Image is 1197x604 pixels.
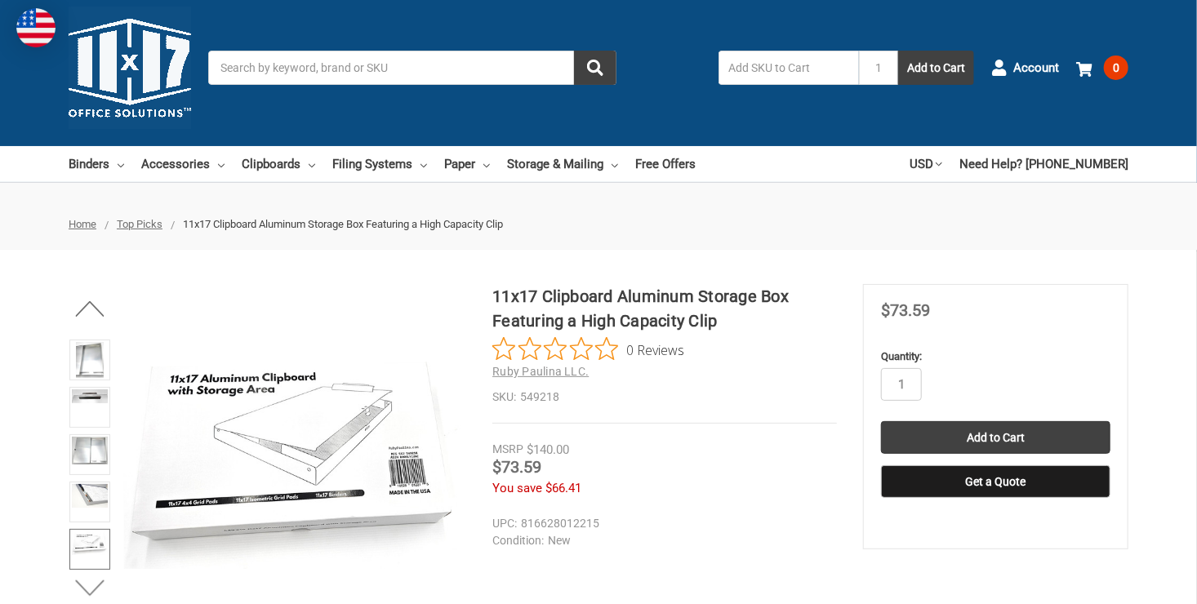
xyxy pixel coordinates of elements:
img: duty and tax information for United States [16,8,56,47]
h1: 11x17 Clipboard Aluminum Storage Box Featuring a High Capacity Clip [492,284,836,333]
a: Clipboards [242,146,315,182]
a: Filing Systems [332,146,427,182]
span: Account [1013,59,1059,78]
span: You save [492,481,542,495]
button: Rated 0 out of 5 stars from 0 reviews. Jump to reviews. [492,337,684,362]
input: Search by keyword, brand or SKU [208,51,616,85]
img: 11x17 Clipboard Aluminum Storage Box Featuring a High Capacity Clip [76,342,104,378]
span: $73.59 [881,300,930,320]
a: 0 [1076,47,1128,89]
a: Top Picks [117,218,162,230]
dt: SKU: [492,389,516,406]
a: Accessories [141,146,225,182]
img: 11x17 Clipboard Aluminum Storage Box Featuring a High Capacity Clip [72,484,108,509]
dd: 816628012215 [492,515,829,532]
a: Paper [444,146,490,182]
span: 0 [1104,56,1128,80]
dt: Condition: [492,532,544,549]
a: Home [69,218,96,230]
a: Binders [69,146,124,182]
span: $140.00 [527,442,569,457]
button: Add to Cart [898,51,974,85]
dd: New [492,532,829,549]
input: Add SKU to Cart [719,51,859,85]
img: 11x17 Clipboard Aluminum Storage Box Featuring a High Capacity Clip [72,389,108,404]
div: MSRP [492,441,523,458]
input: Add to Cart [881,421,1110,454]
label: Quantity: [881,349,1110,365]
dt: UPC: [492,515,517,532]
span: 0 Reviews [626,337,684,362]
a: USD [910,146,942,182]
dd: 549218 [492,389,836,406]
a: Ruby Paulina LLC. [492,365,589,378]
span: $66.41 [545,481,581,495]
span: 11x17 Clipboard Aluminum Storage Box Featuring a High Capacity Clip [183,218,503,230]
iframe: Google Customer Reviews [1062,560,1197,604]
span: $73.59 [492,457,541,477]
a: Need Help? [PHONE_NUMBER] [959,146,1128,182]
button: Previous [65,292,115,325]
a: Account [991,47,1059,89]
img: 11x17 Clipboard Aluminum Storage Box Featuring a High Capacity Clip [72,437,108,464]
button: Get a Quote [881,465,1110,498]
img: 11x17.com [69,7,191,129]
a: Free Offers [635,146,696,182]
img: 11x17 Clipboard Aluminum Storage Box Featuring a High Capacity Clip [72,531,108,556]
img: 11x17 Clipboard Aluminum Storage Box Featuring a High Capacity Clip [124,340,465,569]
a: Storage & Mailing [507,146,618,182]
